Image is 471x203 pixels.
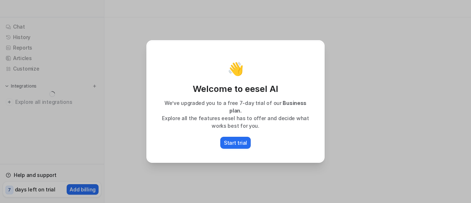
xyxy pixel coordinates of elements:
[220,137,251,149] button: Start trial
[155,99,316,114] p: We’ve upgraded you to a free 7-day trial of our
[228,62,244,76] p: 👋
[224,139,247,147] p: Start trial
[155,83,316,95] p: Welcome to eesel AI
[155,114,316,130] p: Explore all the features eesel has to offer and decide what works best for you.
